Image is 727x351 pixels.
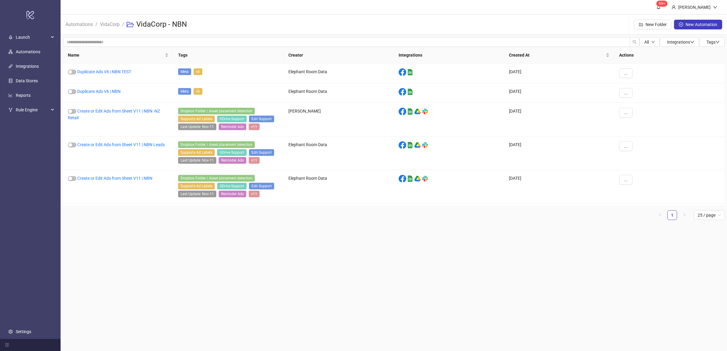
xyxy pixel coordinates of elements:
[284,170,394,204] div: Elephant Room Data
[672,5,676,9] span: user
[699,37,725,47] button: Tagsdown
[77,176,152,181] a: Create or Edit Ads from Sheet V11 | NBN
[8,108,13,112] span: fork
[68,52,164,58] span: Name
[624,90,628,95] span: ...
[178,191,216,197] span: Last Update: Nov-11
[194,68,202,75] span: v6
[77,142,165,147] a: Create or Edit Ads from Sheet V11 | NBN Leads
[619,141,632,151] button: ...
[16,104,49,116] span: Rule Engine
[16,49,40,54] a: Automations
[632,40,637,44] span: search
[217,149,247,156] span: GDrive Support
[634,20,672,29] button: New Folder
[95,15,98,34] li: /
[178,183,215,189] span: Supports Ad Labels
[509,52,605,58] span: Created At
[178,123,216,130] span: Last Update: Nov-11
[284,136,394,170] div: Elephant Room Data
[217,183,247,189] span: GDrive Support
[178,68,191,75] span: Meta
[249,123,260,130] span: v11
[249,157,260,164] span: v11
[178,157,216,164] span: Last Update: Nov-11
[504,47,614,64] th: Created At
[16,329,31,334] a: Settings
[667,210,677,220] li: 1
[68,109,160,120] a: Create or Edit Ads from Sheet V11 | NBN -NZ Retail
[639,22,643,27] span: folder-add
[219,123,246,130] span: Reminder Ads
[682,213,686,217] span: right
[249,116,274,122] span: Edit Support
[16,64,39,69] a: Integrations
[77,69,131,74] a: Duplicate Ads V6 | NBN TEST
[674,20,722,29] button: New Automation
[178,116,215,122] span: Supports Ad Labels
[624,110,628,115] span: ...
[619,68,632,78] button: ...
[173,47,284,64] th: Tags
[624,144,628,149] span: ...
[706,40,720,44] span: Tags
[16,78,38,83] a: Data Stores
[504,64,614,83] div: [DATE]
[690,40,694,44] span: down
[686,22,717,27] span: New Automation
[127,21,134,28] span: folder-open
[178,141,255,148] span: Dropbox Folder / Asset placement detection
[619,175,632,185] button: ...
[284,103,394,136] div: [PERSON_NAME]
[504,103,614,136] div: [DATE]
[644,40,649,44] span: All
[656,1,668,7] sup: 1779
[178,175,255,182] span: Dropbox Folder / Asset placement detection
[660,37,699,47] button: Integrationsdown
[646,22,667,27] span: New Folder
[504,136,614,170] div: [DATE]
[249,191,260,197] span: v11
[639,37,660,47] button: Alldown
[99,21,121,27] a: VidaCorp
[178,108,255,114] span: Dropbox Folder / Asset placement detection
[16,31,49,43] span: Launch
[614,47,725,64] th: Actions
[667,40,694,44] span: Integrations
[64,21,94,27] a: Automations
[624,71,628,76] span: ...
[5,343,9,347] span: menu-fold
[63,47,173,64] th: Name
[217,116,247,122] span: GDrive Support
[679,210,689,220] button: right
[219,191,246,197] span: Reminder Ads
[219,157,246,164] span: Reminder Ads
[668,211,677,220] a: 1
[249,149,274,156] span: Edit Support
[122,15,124,34] li: /
[504,170,614,204] div: [DATE]
[713,5,717,9] span: down
[394,47,504,64] th: Integrations
[679,210,689,220] li: Next Page
[658,213,662,217] span: left
[178,149,215,156] span: Supports Ad Labels
[679,22,683,27] span: plus-circle
[136,20,187,29] h3: VidaCorp - NBN
[655,210,665,220] button: left
[676,4,713,11] div: [PERSON_NAME]
[655,210,665,220] li: Previous Page
[284,64,394,83] div: Elephant Room Data
[698,211,721,220] span: 25 / page
[624,177,628,182] span: ...
[249,183,274,189] span: Edit Support
[16,93,31,98] a: Reports
[8,35,13,39] span: rocket
[619,108,632,117] button: ...
[504,83,614,103] div: [DATE]
[715,40,720,44] span: down
[284,83,394,103] div: Elephant Room Data
[694,210,725,220] div: Page Size
[656,5,661,9] span: bell
[178,88,191,95] span: Meta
